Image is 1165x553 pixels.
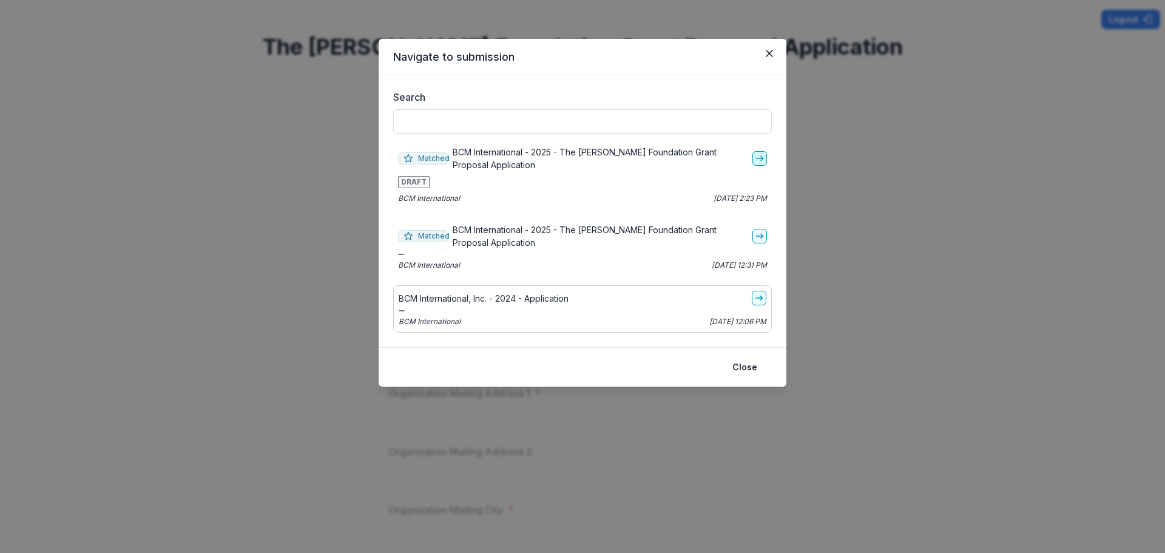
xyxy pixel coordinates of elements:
[399,292,569,305] p: BCM International, Inc. - 2024 - Application
[453,146,748,171] p: BCM International - 2025 - The [PERSON_NAME] Foundation Grant Proposal Application
[398,193,460,204] p: BCM International
[398,152,448,165] span: Matched
[712,260,767,271] p: [DATE] 12:31 PM
[752,229,767,243] a: go-to
[725,358,765,377] button: Close
[398,230,448,242] span: Matched
[709,316,766,327] p: [DATE] 12:06 PM
[399,316,461,327] p: BCM International
[453,223,748,249] p: BCM International - 2025 - The [PERSON_NAME] Foundation Grant Proposal Application
[398,260,460,271] p: BCM International
[760,44,779,63] button: Close
[714,193,767,204] p: [DATE] 2:23 PM
[398,176,430,188] span: DRAFT
[379,39,786,75] header: Navigate to submission
[752,291,766,305] a: go-to
[393,90,765,104] label: Search
[752,151,767,166] a: go-to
